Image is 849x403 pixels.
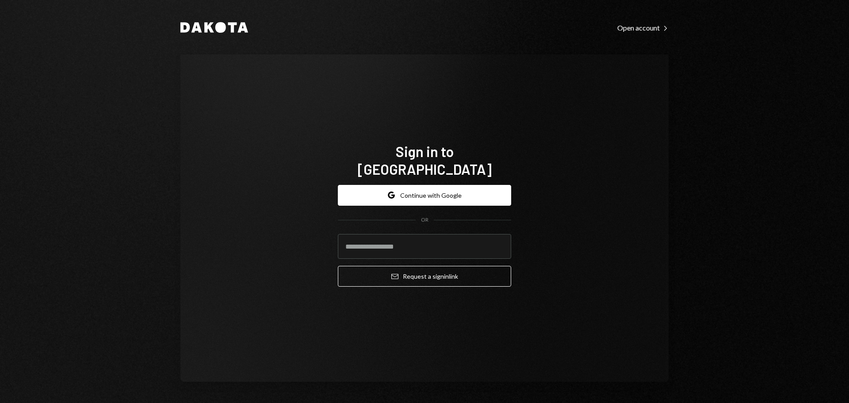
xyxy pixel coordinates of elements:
button: Continue with Google [338,185,511,206]
h1: Sign in to [GEOGRAPHIC_DATA] [338,142,511,178]
a: Open account [617,23,669,32]
button: Request a signinlink [338,266,511,287]
div: OR [421,216,428,224]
